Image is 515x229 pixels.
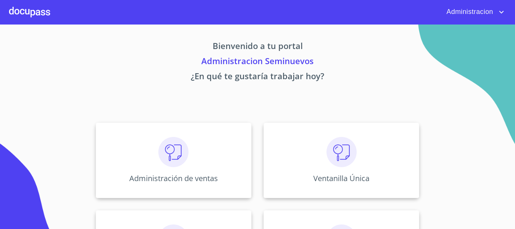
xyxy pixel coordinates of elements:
[129,173,218,183] p: Administración de ventas
[25,70,490,85] p: ¿En qué te gustaría trabajar hoy?
[441,6,506,18] button: account of current user
[25,55,490,70] p: Administracion Seminuevos
[326,137,357,167] img: consulta.png
[158,137,189,167] img: consulta.png
[313,173,369,183] p: Ventanilla Única
[441,6,497,18] span: Administracion
[25,40,490,55] p: Bienvenido a tu portal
